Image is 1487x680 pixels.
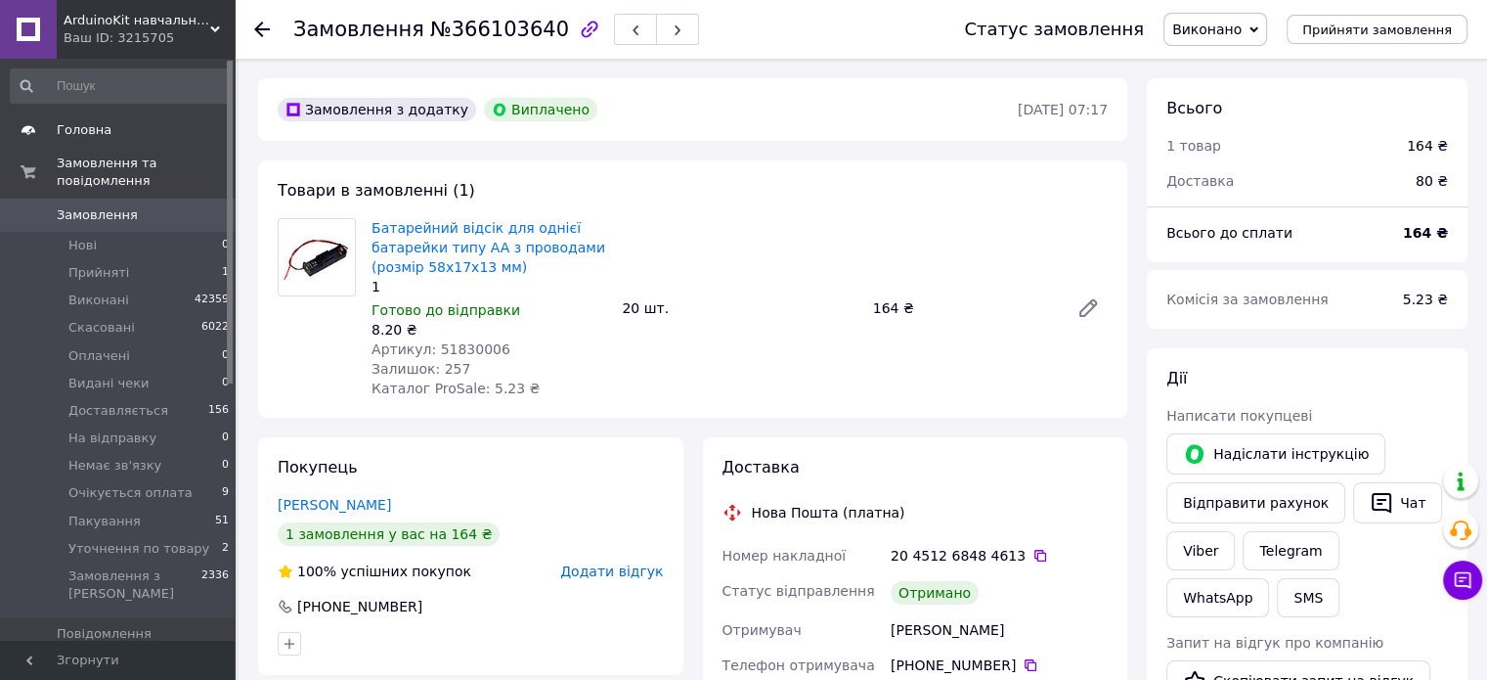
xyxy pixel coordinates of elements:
div: [PHONE_NUMBER] [891,656,1108,675]
span: Уточнення по товару [68,540,209,558]
div: Виплачено [484,98,597,121]
div: [PHONE_NUMBER] [295,597,424,616]
span: Номер накладної [722,548,847,564]
span: 5.23 ₴ [1403,292,1448,307]
div: [PERSON_NAME] [887,612,1112,648]
span: 2336 [201,567,229,603]
span: Замовлення з [PERSON_NAME] [68,567,201,603]
span: Головна [57,121,111,139]
div: Отримано [891,581,979,605]
span: Скасовані [68,319,135,337]
span: Артикул: 51830006 [372,341,510,357]
span: ArduinoKit навчальні набори робототехніки [64,12,210,29]
span: Товари в замовленні (1) [278,181,475,200]
a: Viber [1166,531,1235,570]
span: Комісія за замовлення [1166,292,1329,307]
div: 164 ₴ [865,295,1061,322]
b: 164 ₴ [1403,225,1448,241]
a: Батарейний відсік для однієї батарейки типу AA з проводами (розмір 58x17x13 мм) [372,220,605,275]
span: Виконано [1172,22,1242,37]
a: Редагувати [1069,289,1108,328]
span: 100% [297,564,336,579]
span: 0 [222,457,229,475]
img: Батарейний відсік для однієї батарейки типу AA з проводами (розмір 58x17x13 мм) [279,219,355,295]
span: 9 [222,484,229,502]
span: Написати покупцеві [1166,408,1312,424]
div: 80 ₴ [1404,159,1460,203]
span: Замовлення [293,18,424,41]
button: Надіслати інструкцію [1166,433,1385,475]
span: Прийняти замовлення [1302,23,1452,37]
div: 1 [372,277,606,296]
div: Ваш ID: 3215705 [64,29,235,47]
span: 6022 [201,319,229,337]
a: [PERSON_NAME] [278,497,391,513]
button: Чат [1353,482,1442,523]
span: Замовлення [57,206,138,224]
span: Всього до сплати [1166,225,1292,241]
div: 20 4512 6848 4613 [891,546,1108,566]
div: Замовлення з додатку [278,98,476,121]
div: 164 ₴ [1407,136,1448,156]
span: Замовлення та повідомлення [57,155,235,190]
span: 156 [208,402,229,420]
input: Пошук [10,68,231,104]
span: Всього [1166,99,1222,117]
span: На відправку [68,430,156,447]
span: Пакування [68,513,141,530]
span: 2 [222,540,229,558]
button: Чат з покупцем [1443,561,1482,600]
div: успішних покупок [278,562,471,581]
span: Немає зв'язку [68,457,161,475]
span: Отримувач [722,622,802,638]
div: Статус замовлення [964,20,1144,39]
div: 20 шт. [614,295,864,322]
span: Готово до відправки [372,302,520,318]
span: Доставка [722,458,800,476]
span: 0 [222,347,229,365]
span: Телефон отримувача [722,657,875,673]
span: Додати відгук [560,564,663,579]
span: 0 [222,430,229,447]
div: Повернутися назад [254,20,270,39]
span: Каталог ProSale: 5.23 ₴ [372,381,540,396]
span: Прийняті [68,264,129,282]
div: 8.20 ₴ [372,320,606,340]
span: Залишок: 257 [372,361,470,377]
span: Доставка [1166,173,1234,189]
span: Статус відправлення [722,583,875,599]
time: [DATE] 07:17 [1018,102,1108,117]
span: 51 [215,513,229,530]
span: Доставляється [68,402,168,420]
button: SMS [1277,578,1339,617]
span: 0 [222,237,229,254]
span: №366103640 [430,18,569,41]
span: Очікується оплата [68,484,193,502]
span: Дії [1166,369,1187,387]
span: 1 [222,264,229,282]
span: 1 товар [1166,138,1221,154]
span: Оплачені [68,347,130,365]
a: Telegram [1243,531,1338,570]
span: Покупець [278,458,358,476]
button: Відправити рахунок [1166,482,1345,523]
span: Нові [68,237,97,254]
div: 1 замовлення у вас на 164 ₴ [278,522,500,546]
span: 42359 [195,292,229,309]
span: Виконані [68,292,129,309]
span: Повідомлення [57,625,152,643]
span: 0 [222,375,229,392]
span: Запит на відгук про компанію [1166,635,1383,651]
div: Нова Пошта (платна) [747,503,910,522]
button: Прийняти замовлення [1287,15,1467,44]
a: WhatsApp [1166,578,1269,617]
span: Видані чеки [68,375,150,392]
